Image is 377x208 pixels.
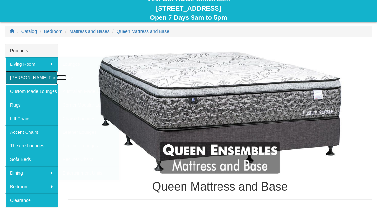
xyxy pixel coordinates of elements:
[5,153,58,166] a: Sofa Beds
[58,85,119,98] a: Australian Made Lounges
[5,193,58,207] a: Clearance
[5,57,58,71] a: Living Room
[117,29,170,34] a: Queen Mattress and Base
[69,29,110,34] a: Mattress and Bases
[68,47,372,174] img: Queen Mattress and Base
[5,71,58,85] a: [PERSON_NAME] Furniture
[58,125,119,139] a: Leather Lounges
[5,112,58,125] a: Lift Chairs
[5,85,58,98] a: Custom Made Lounges
[5,98,58,112] a: Rugs
[5,180,58,193] a: Bedroom
[58,112,119,125] a: Chaise Lounges
[21,29,37,34] a: Catalog
[58,139,119,153] a: Recliner Lounges
[58,71,119,85] a: Sofas
[68,180,372,193] h1: Queen Mattress and Base
[58,57,119,71] a: Lounges
[58,166,119,180] a: Entertainment Units
[5,139,58,153] a: Theatre Lounges
[5,125,58,139] a: Accent Chairs
[5,166,58,180] a: Dining
[44,29,63,34] a: Bedroom
[58,98,119,112] a: Corner Modular Lounges
[5,44,58,57] div: Products
[58,153,119,166] a: Recliner Chairs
